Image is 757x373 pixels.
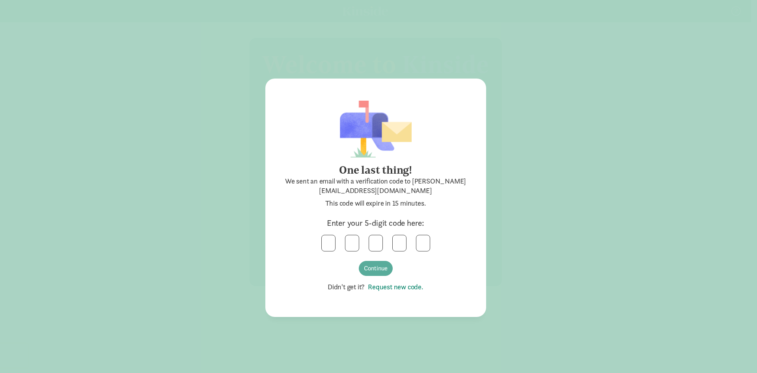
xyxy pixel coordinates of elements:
[281,176,470,195] p: We sent an email with a verification code to [PERSON_NAME][EMAIL_ADDRESS][DOMAIN_NAME]
[359,261,393,276] button: Continue
[365,282,423,291] a: Request new code.
[281,282,470,292] p: Didn't get it?
[281,164,470,176] div: One last thing!
[281,217,470,229] div: Enter your 5-digit code here:
[281,199,470,208] p: This code will expire in 15 minutes.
